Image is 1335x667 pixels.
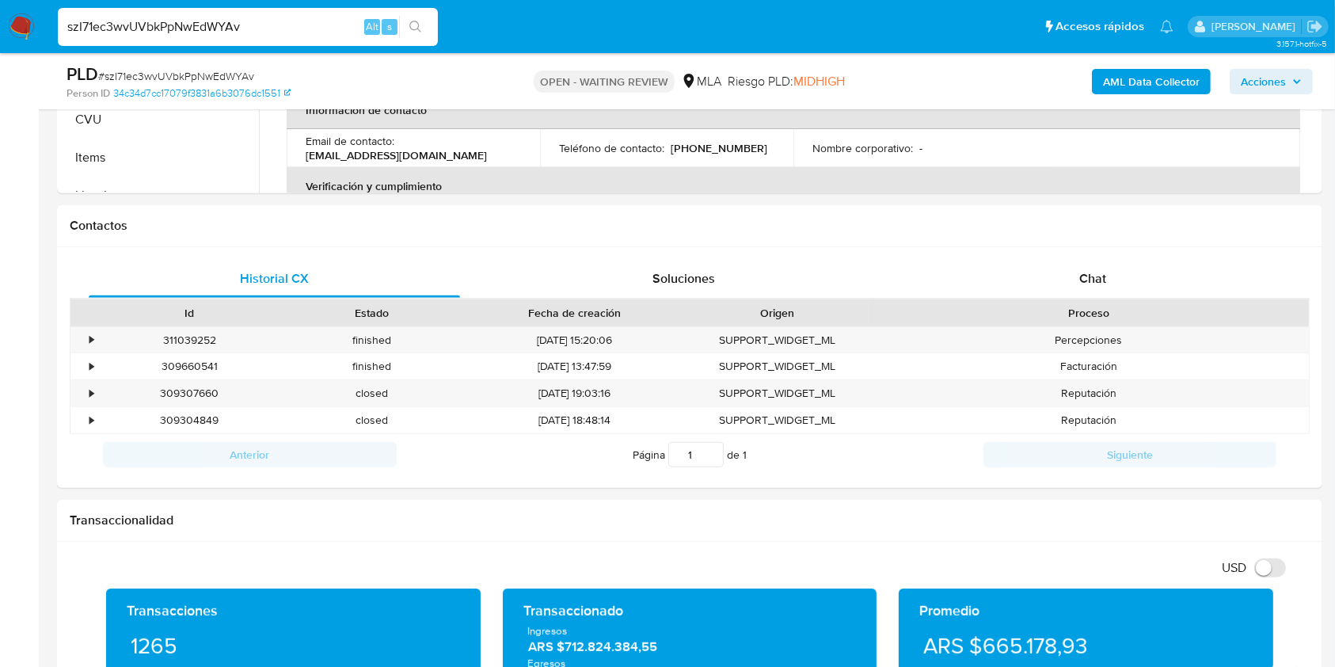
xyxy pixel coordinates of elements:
[98,327,281,353] div: 311039252
[98,407,281,433] div: 309304849
[98,68,254,84] span: # szI71ec3wvUVbkPpNwEdWYAv
[463,353,686,379] div: [DATE] 13:47:59
[983,442,1277,467] button: Siguiente
[686,327,869,353] div: SUPPORT_WIDGET_ML
[869,380,1309,406] div: Reputación
[98,353,281,379] div: 309660541
[463,407,686,433] div: [DATE] 18:48:14
[287,91,1300,129] th: Información de contacto
[728,73,845,90] span: Riesgo PLD:
[306,148,487,162] p: [EMAIL_ADDRESS][DOMAIN_NAME]
[70,218,1310,234] h1: Contactos
[1306,18,1323,35] a: Salir
[463,327,686,353] div: [DATE] 15:20:06
[58,17,438,37] input: Buscar usuario o caso...
[387,19,392,34] span: s
[463,380,686,406] div: [DATE] 19:03:16
[793,72,845,90] span: MIDHIGH
[743,447,747,463] span: 1
[633,442,747,467] span: Página de
[366,19,378,34] span: Alt
[103,442,397,467] button: Anterior
[1103,69,1200,94] b: AML Data Collector
[399,16,432,38] button: search-icon
[1276,37,1327,50] span: 3.157.1-hotfix-5
[89,359,93,374] div: •
[89,413,93,428] div: •
[869,327,1309,353] div: Percepciones
[681,73,721,90] div: MLA
[98,380,281,406] div: 309307660
[559,141,664,155] p: Teléfono de contacto :
[869,353,1309,379] div: Facturación
[652,269,715,288] span: Soluciones
[1160,20,1173,33] a: Notificaciones
[686,407,869,433] div: SUPPORT_WIDGET_ML
[240,269,309,288] span: Historial CX
[686,353,869,379] div: SUPPORT_WIDGET_ML
[1211,19,1301,34] p: patricia.mayol@mercadolibre.com
[306,134,394,148] p: Email de contacto :
[686,380,869,406] div: SUPPORT_WIDGET_ML
[671,141,767,155] p: [PHONE_NUMBER]
[281,380,464,406] div: closed
[89,386,93,401] div: •
[534,71,675,93] p: OPEN - WAITING REVIEW
[61,139,259,177] button: Items
[89,333,93,348] div: •
[1079,269,1106,288] span: Chat
[869,407,1309,433] div: Reputación
[1230,69,1313,94] button: Acciones
[1241,69,1286,94] span: Acciones
[292,305,453,321] div: Estado
[67,61,98,86] b: PLD
[880,305,1298,321] div: Proceso
[61,101,259,139] button: CVU
[113,86,291,101] a: 34c34d7cc17079f3831a6b3076dc1551
[1092,69,1211,94] button: AML Data Collector
[812,141,913,155] p: Nombre corporativo :
[281,407,464,433] div: closed
[919,141,922,155] p: -
[281,327,464,353] div: finished
[67,86,110,101] b: Person ID
[281,353,464,379] div: finished
[70,513,1310,528] h1: Transaccionalidad
[109,305,270,321] div: Id
[61,177,259,215] button: Lista Interna
[697,305,858,321] div: Origen
[1055,18,1144,35] span: Accesos rápidos
[474,305,675,321] div: Fecha de creación
[287,167,1300,205] th: Verificación y cumplimiento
